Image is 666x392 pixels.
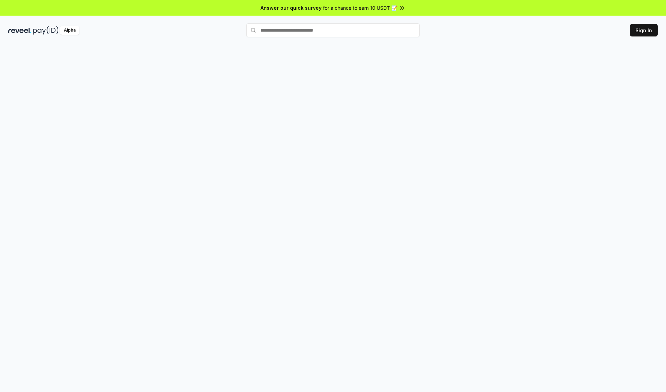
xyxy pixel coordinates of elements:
span: for a chance to earn 10 USDT 📝 [323,4,397,11]
button: Sign In [630,24,658,36]
div: Alpha [60,26,79,35]
span: Answer our quick survey [261,4,322,11]
img: pay_id [33,26,59,35]
img: reveel_dark [8,26,32,35]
